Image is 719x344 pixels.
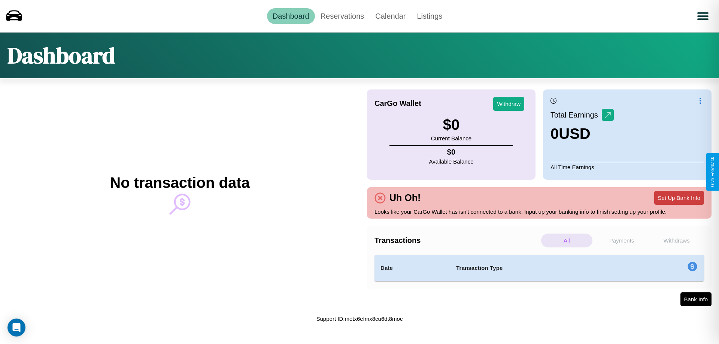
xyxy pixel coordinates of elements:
[550,125,614,142] h3: 0 USD
[429,148,474,156] h4: $ 0
[550,162,704,172] p: All Time Earnings
[374,236,539,245] h4: Transactions
[541,234,592,247] p: All
[680,292,712,306] button: Bank Info
[654,191,704,205] button: Set Up Bank Info
[7,319,25,337] div: Open Intercom Messenger
[493,97,524,111] button: Withdraw
[370,8,411,24] a: Calendar
[380,264,444,273] h4: Date
[315,8,370,24] a: Reservations
[596,234,647,247] p: Payments
[431,116,471,133] h3: $ 0
[651,234,702,247] p: Withdraws
[550,108,602,122] p: Total Earnings
[411,8,448,24] a: Listings
[7,40,115,71] h1: Dashboard
[374,99,421,108] h4: CarGo Wallet
[456,264,626,273] h4: Transaction Type
[692,6,713,27] button: Open menu
[374,255,704,281] table: simple table
[386,192,424,203] h4: Uh Oh!
[110,174,249,191] h2: No transaction data
[431,133,471,143] p: Current Balance
[374,207,704,217] p: Looks like your CarGo Wallet has isn't connected to a bank. Input up your banking info to finish ...
[429,156,474,167] p: Available Balance
[267,8,315,24] a: Dashboard
[316,314,403,324] p: Support ID: metx6efmx8cu6dt8moc
[710,157,715,187] div: Give Feedback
